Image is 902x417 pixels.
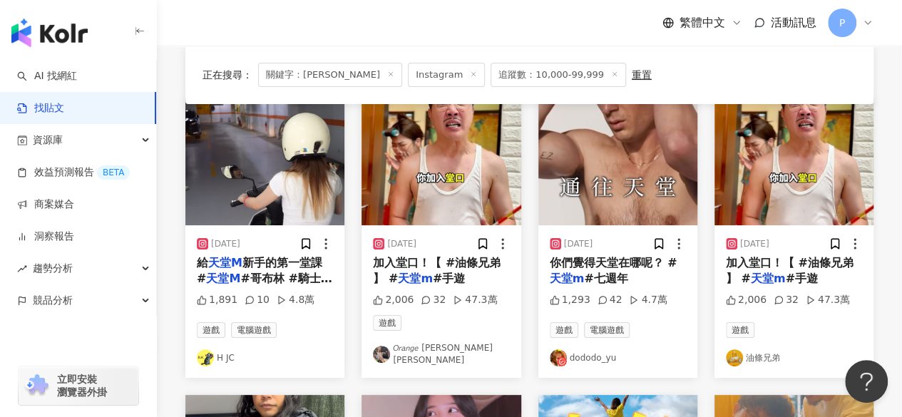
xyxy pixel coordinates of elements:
[714,98,873,225] img: post-image
[740,238,769,250] div: [DATE]
[387,238,416,250] div: [DATE]
[550,293,590,307] div: 1,293
[726,349,862,366] a: KOL Avatar油條兄弟
[453,293,497,307] div: 47.3萬
[245,293,270,307] div: 10
[17,264,27,274] span: rise
[33,252,73,284] span: 趨勢分析
[598,293,622,307] div: 42
[564,238,593,250] div: [DATE]
[211,238,240,250] div: [DATE]
[373,293,414,307] div: 2,006
[550,272,585,285] mark: 天堂m
[726,322,754,338] span: 遊戲
[197,322,225,338] span: 遊戲
[33,124,63,156] span: 資源庫
[197,293,237,307] div: 1,891
[845,360,888,403] iframe: Help Scout Beacon - Open
[362,98,521,225] img: post-image
[785,272,817,285] span: #手遊
[373,315,401,331] span: 遊戲
[197,272,332,301] span: #哥布林 #騎士團 #女騎士團
[751,272,786,285] mark: 天堂m
[433,272,465,285] span: #手遊
[584,272,627,285] span: #七週年
[203,69,252,81] span: 正在搜尋 ：
[629,293,667,307] div: 4.7萬
[632,69,652,81] div: 重置
[408,63,485,87] span: Instagram
[373,346,390,363] img: KOL Avatar
[491,63,626,87] span: 追蹤數：10,000-99,999
[17,230,74,244] a: 洞察報告
[197,256,322,285] span: 新手的第一堂課 #
[208,256,242,269] mark: 天堂M
[197,256,208,269] span: 給
[197,349,214,366] img: KOL Avatar
[197,349,333,366] a: KOL AvatarH JC
[17,197,74,212] a: 商案媒合
[19,366,138,405] a: chrome extension立即安裝 瀏覽器外掛
[774,293,799,307] div: 32
[538,98,697,225] img: post-image
[421,293,446,307] div: 32
[550,322,578,338] span: 遊戲
[373,342,509,366] a: KOL Avatar𝘖𝘳𝘢𝘯𝘨𝘦 [PERSON_NAME] [PERSON_NAME]
[726,293,767,307] div: 2,006
[550,349,567,366] img: KOL Avatar
[57,373,107,398] span: 立即安裝 瀏覽器外掛
[398,272,433,285] mark: 天堂m
[373,256,501,285] span: 加入堂口！【 #油條兄弟 】 #
[680,15,725,31] span: 繁體中文
[258,63,402,87] span: 關鍵字：[PERSON_NAME]
[23,374,51,397] img: chrome extension
[584,322,630,338] span: 電腦遊戲
[550,256,677,269] span: 你們覺得天堂在哪呢？ #
[185,98,344,225] img: post-image
[17,165,130,180] a: 效益預測報告BETA
[771,16,816,29] span: 活動訊息
[11,19,88,47] img: logo
[726,349,743,366] img: KOL Avatar
[17,101,64,115] a: 找貼文
[726,256,854,285] span: 加入堂口！【 #油條兄弟 】 #
[206,272,240,285] mark: 天堂M
[806,293,850,307] div: 47.3萬
[550,349,686,366] a: KOL Avatardododo_yu
[33,284,73,316] span: 競品分析
[277,293,314,307] div: 4.8萬
[839,15,845,31] span: P
[231,322,277,338] span: 電腦遊戲
[17,69,77,83] a: searchAI 找網紅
